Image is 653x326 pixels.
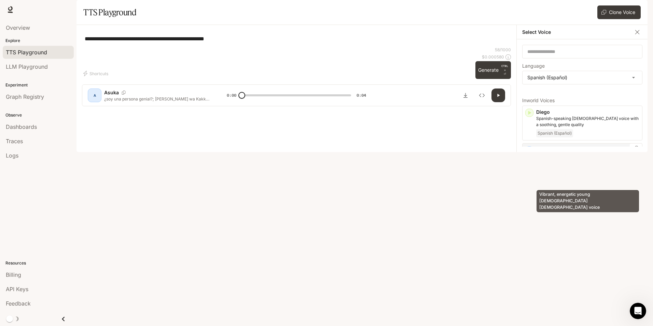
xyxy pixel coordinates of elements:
button: Download audio [459,89,472,102]
p: CTRL + [501,64,508,72]
button: Shortcuts [82,68,111,79]
h1: TTS Playground [83,5,136,19]
p: $ 0.000580 [482,54,504,60]
p: ⏎ [501,64,508,76]
p: Lupita [536,146,639,153]
p: Inworld Voices [522,98,642,103]
p: ¿soy una persona genial?; [PERSON_NAME] wa Kakkoii hito desu ka [104,96,210,102]
span: 0:00 [227,92,236,99]
button: Copy Voice ID [119,91,128,95]
p: 58 / 1000 [495,47,511,53]
div: Spanish (Español) [523,71,642,84]
span: Spanish (Español) [536,129,573,137]
button: Copy Voice ID [633,146,639,151]
div: Vibrant, energetic young [DEMOGRAPHIC_DATA] [DEMOGRAPHIC_DATA] voice [537,190,639,212]
span: 0:04 [357,92,366,99]
p: Asuka [104,89,119,96]
button: Inspect [475,89,489,102]
p: Language [522,64,545,68]
button: Clone Voice [597,5,641,19]
iframe: Intercom live chat [630,303,646,319]
div: A [89,90,100,101]
p: Diego [536,109,639,116]
p: Spanish-speaking male voice with a soothing, gentle quality [536,116,639,128]
button: GenerateCTRL +⏎ [475,61,511,79]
